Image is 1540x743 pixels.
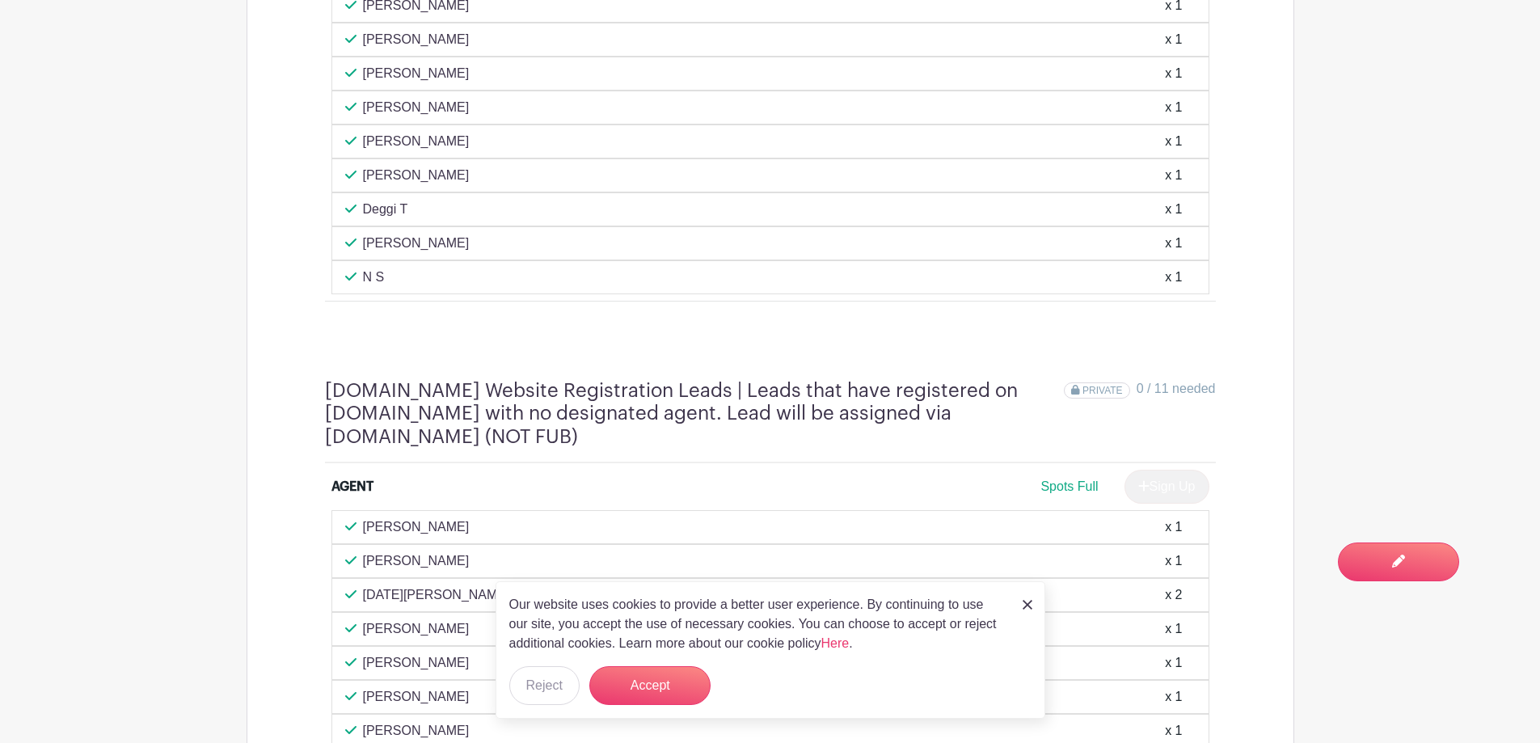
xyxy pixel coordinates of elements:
[363,585,510,605] p: [DATE][PERSON_NAME]
[363,64,470,83] p: [PERSON_NAME]
[363,166,470,185] p: [PERSON_NAME]
[363,268,385,287] p: N S
[1023,600,1032,610] img: close_button-5f87c8562297e5c2d7936805f587ecaba9071eb48480494691a3f1689db116b3.svg
[589,666,711,705] button: Accept
[1165,166,1182,185] div: x 1
[363,132,470,151] p: [PERSON_NAME]
[363,517,470,537] p: [PERSON_NAME]
[1165,268,1182,287] div: x 1
[325,379,1065,449] h4: [DOMAIN_NAME] Website Registration Leads | Leads that have registered on [DOMAIN_NAME] with no de...
[1165,200,1182,219] div: x 1
[1165,653,1182,673] div: x 1
[1165,98,1182,117] div: x 1
[1165,551,1182,571] div: x 1
[1165,234,1182,253] div: x 1
[363,234,470,253] p: [PERSON_NAME]
[363,687,470,707] p: [PERSON_NAME]
[363,551,470,571] p: [PERSON_NAME]
[363,653,470,673] p: [PERSON_NAME]
[363,619,470,639] p: [PERSON_NAME]
[1165,721,1182,741] div: x 1
[1165,517,1182,537] div: x 1
[1040,479,1098,493] span: Spots Full
[363,200,408,219] p: Deggi T
[363,30,470,49] p: [PERSON_NAME]
[509,666,580,705] button: Reject
[1165,585,1182,605] div: x 2
[821,636,850,650] a: Here
[1137,379,1216,399] span: 0 / 11 needed
[1082,385,1123,396] span: PRIVATE
[1165,687,1182,707] div: x 1
[1165,619,1182,639] div: x 1
[509,595,1006,653] p: Our website uses cookies to provide a better user experience. By continuing to use our site, you ...
[331,477,373,496] div: AGENT
[363,721,470,741] p: [PERSON_NAME]
[1165,64,1182,83] div: x 1
[1165,30,1182,49] div: x 1
[363,98,470,117] p: [PERSON_NAME]
[1165,132,1182,151] div: x 1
